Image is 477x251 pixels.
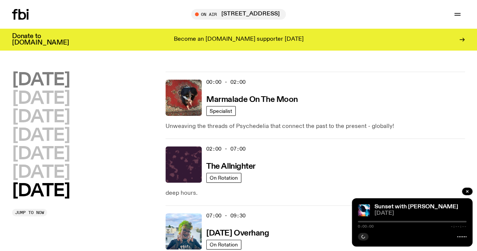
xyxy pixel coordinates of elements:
[206,161,256,171] a: The Allnighter
[12,183,70,200] button: [DATE]
[206,96,298,104] h3: Marmalade On The Moon
[206,94,298,104] a: Marmalade On The Moon
[166,122,465,131] p: Unweaving the threads of Psychedelia that connect the past to the present - globally!
[206,173,241,183] a: On Rotation
[358,204,370,216] img: Simon Caldwell stands side on, looking downwards. He has headphones on. Behind him is a brightly ...
[191,9,286,20] button: On Air[STREET_ADDRESS]
[12,90,70,107] button: [DATE]
[206,240,241,249] a: On Rotation
[374,211,466,216] span: [DATE]
[12,33,69,46] h3: Donate to [DOMAIN_NAME]
[210,242,238,248] span: On Rotation
[206,228,269,237] a: [DATE] Overhang
[206,106,236,116] a: Specialist
[358,225,374,228] span: 0:00:00
[12,127,70,144] button: [DATE]
[15,211,44,215] span: Jump to now
[210,175,238,181] span: On Rotation
[374,204,458,210] a: Sunset with [PERSON_NAME]
[12,72,70,89] button: [DATE]
[210,108,232,114] span: Specialist
[206,212,245,219] span: 07:00 - 09:30
[12,209,47,216] button: Jump to now
[12,146,70,163] button: [DATE]
[206,163,256,171] h3: The Allnighter
[199,11,282,17] span: Tune in live
[451,225,466,228] span: -:--:--
[206,145,245,152] span: 02:00 - 07:00
[12,109,70,126] button: [DATE]
[206,79,245,86] span: 00:00 - 02:00
[166,80,202,116] img: Tommy - Persian Rug
[206,229,269,237] h3: [DATE] Overhang
[166,189,465,198] p: deep hours.
[12,164,70,181] button: [DATE]
[174,36,304,43] p: Become an [DOMAIN_NAME] supporter [DATE]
